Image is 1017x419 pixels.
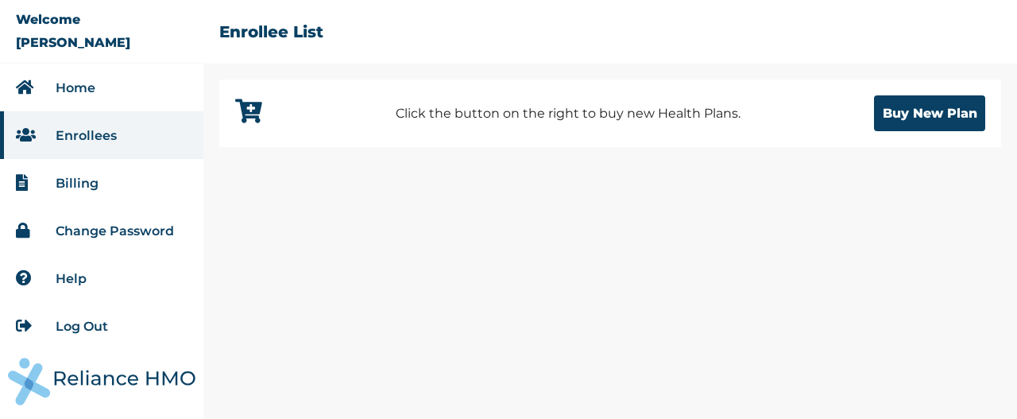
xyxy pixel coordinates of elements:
a: Change Password [56,223,174,239]
p: [PERSON_NAME] [16,35,130,50]
img: RelianceHMO's Logo [8,358,195,405]
a: Log Out [56,319,108,334]
button: Buy New Plan [874,95,985,131]
p: Welcome [16,12,80,27]
a: Help [56,271,87,286]
h2: Enrollee List [219,22,323,41]
p: Click the button on the right to buy new Health Plans. [396,104,741,123]
a: Enrollees [56,128,117,143]
a: Home [56,80,95,95]
a: Billing [56,176,99,191]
